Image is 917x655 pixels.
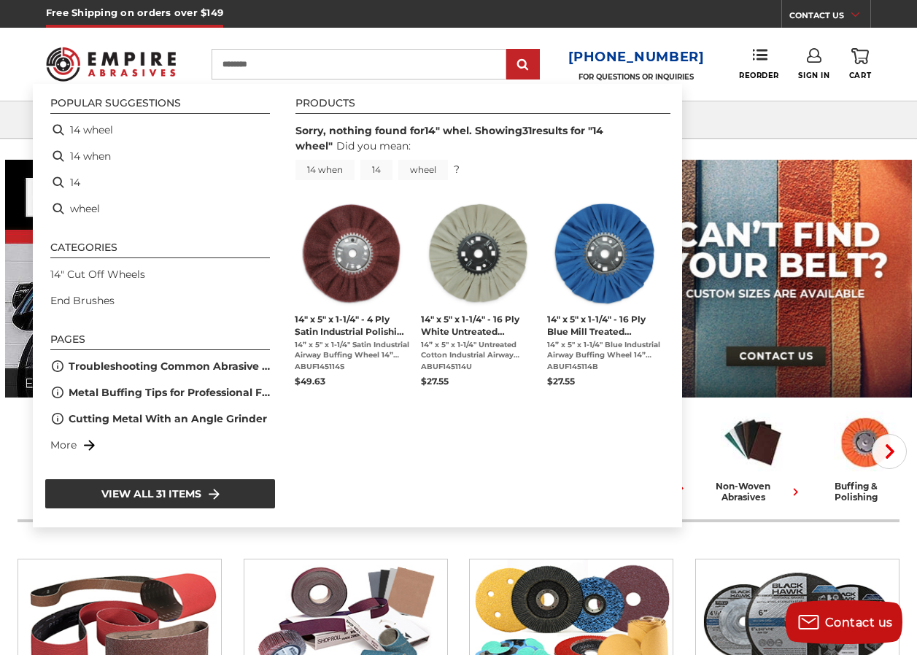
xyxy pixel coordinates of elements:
a: CONTACT US [789,7,870,28]
li: Metal Buffing Tips for Professional Finishes [45,379,276,406]
li: 14" Cut Off Wheels [45,261,276,287]
li: 14" x 5" x 1-1/4" - 16 Ply White Untreated Industrial Polishing Machine Airway Buff [415,195,541,395]
p: FOR QUESTIONS OR INQUIRIES [568,72,705,82]
li: End Brushes [45,287,276,314]
img: Banner for an interview featuring Horsepower Inc who makes Harley performance upgrades featured o... [5,160,626,398]
li: Categories [50,242,270,258]
a: non-woven abrasives [702,411,803,503]
span: Sorry, nothing found for . [295,124,472,137]
span: 14" x 5" x 1-1/4" - 16 Ply Blue Mill Treated Industrial Polishing Machine Airway Buff [547,313,662,338]
li: More [45,432,276,458]
div: non-woven abrasives [702,481,803,503]
a: [PHONE_NUMBER] [568,47,705,68]
li: 14 wheel [45,117,276,143]
span: Cart [849,71,871,80]
li: Pages [50,334,270,350]
a: wheel [398,160,448,180]
span: 14" x 5" x 1-1/4" - 4 Ply Satin Industrial Polishing Machine Airway Buff [295,313,409,338]
div: Did you mean: ? [295,139,460,176]
img: 14 inch untreated white airway buffing wheel [425,201,531,306]
a: Troubleshooting Common Abrasive Tool Issues - Cut-Off Wheels [69,359,270,374]
li: Troubleshooting Common Abrasive Tool Issues - Cut-Off Wheels [45,353,276,379]
li: Cutting Metal With an Angle Grinder [45,406,276,432]
b: 14" whel [425,124,469,137]
img: 14 inch blue industrial polishing machine buff [552,201,657,306]
span: ABUF145114U [421,362,535,372]
a: Reorder [739,48,779,80]
span: Contact us [825,616,893,629]
a: 14 [547,201,662,389]
li: 14 [45,169,276,195]
li: 14" x 5" x 1-1/4" - 4 Ply Satin Industrial Polishing Machine Airway Buff [289,195,415,395]
li: Popular suggestions [50,98,270,114]
span: 14” x 5" x 1-1/4" Satin Industrial Airway Buffing Wheel 14” Satin Airway Buff with 5” Center Plat... [295,340,409,360]
li: 14" x 5" x 1-1/4" - 16 Ply Blue Mill Treated Industrial Polishing Machine Airway Buff [541,195,668,395]
span: $49.63 [295,376,325,387]
button: Contact us [786,600,902,644]
span: Sign In [798,71,829,80]
a: 14 [295,201,409,389]
button: Next [872,434,907,469]
a: 14 [360,160,392,180]
img: promo banner for custom belts. [641,160,911,398]
b: 31 [522,124,532,137]
li: Products [295,98,670,114]
span: Reorder [739,71,779,80]
span: $27.55 [421,376,449,387]
input: Submit [508,50,538,80]
span: 14” x 5" x 1-1/4" Blue Industrial Airway Buffing Wheel 14” Blue Airway Buff with 5” Center Plate ... [547,340,662,360]
a: 14 [421,201,535,389]
a: Metal Buffing Tips for Professional Finishes [69,385,270,400]
a: Cutting Metal With an Angle Grinder [69,411,267,427]
a: End Brushes [50,293,115,309]
a: 14" Cut Off Wheels [50,267,145,282]
li: View all 31 items [45,478,276,509]
span: ABUF145114B [547,362,662,372]
a: Cart [849,48,871,80]
img: Non-woven Abrasives [721,411,785,473]
a: 14 when [295,160,355,180]
img: Buffing & Polishing [834,411,898,473]
a: sanding belts [23,411,125,496]
span: 14” x 5" x 1-1/4" Untreated Cotton Industrial Airway Buffing Wheel 14” White Untreated Cotton Air... [421,340,535,360]
span: $27.55 [547,376,575,387]
li: 14 when [45,143,276,169]
span: ABUF145114S [295,362,409,372]
div: Instant Search Results [33,84,682,527]
span: 14" x 5" x 1-1/4" - 16 Ply White Untreated Industrial Polishing Machine Airway Buff [421,313,535,338]
img: Empire Abrasives [46,39,176,90]
li: wheel [45,195,276,222]
div: buffing & polishing [815,481,916,503]
img: 14 inch satin surface prep airway buffing wheel [299,201,405,306]
span: View all 31 items [101,486,201,502]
